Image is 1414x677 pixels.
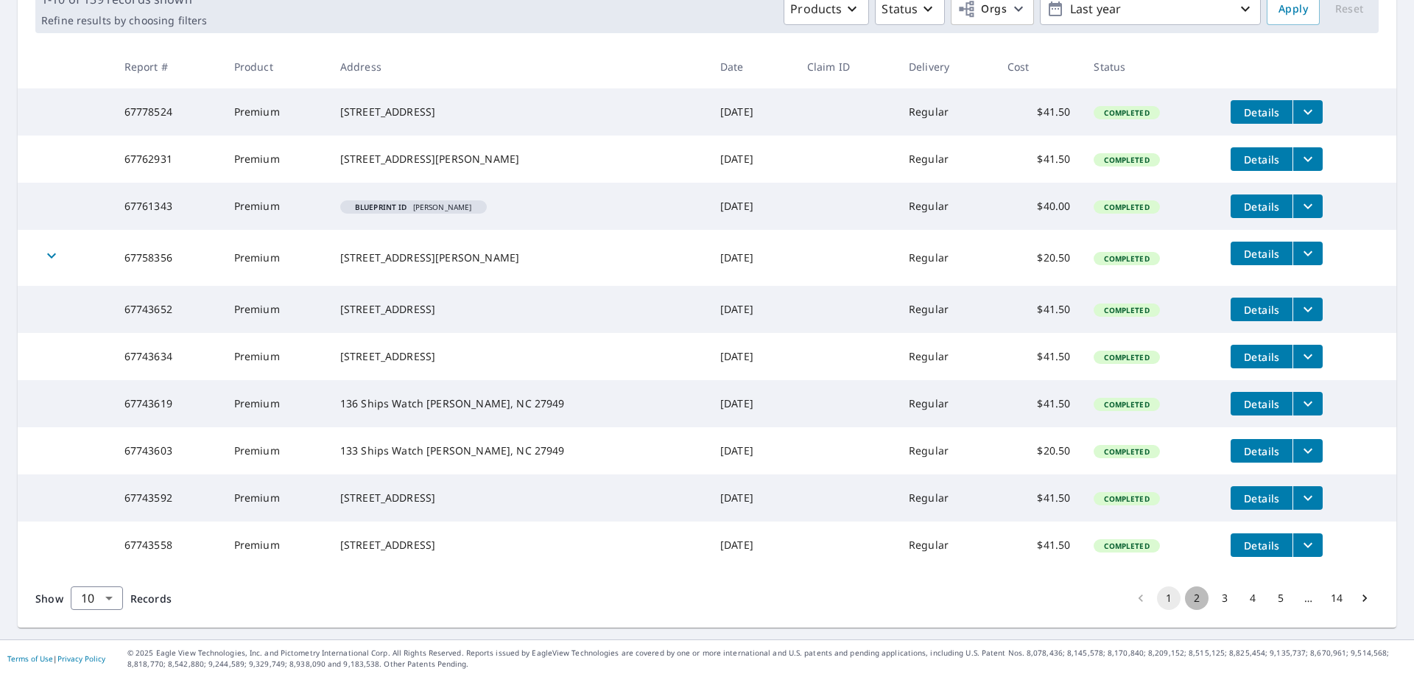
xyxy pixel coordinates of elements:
[41,14,207,27] p: Refine results by choosing filters
[1231,298,1292,321] button: detailsBtn-67743652
[346,203,481,211] span: [PERSON_NAME]
[1325,586,1348,610] button: Go to page 14
[1269,586,1292,610] button: Go to page 5
[1239,350,1284,364] span: Details
[222,474,328,522] td: Premium
[708,183,795,230] td: [DATE]
[708,474,795,522] td: [DATE]
[1095,305,1158,315] span: Completed
[1095,202,1158,212] span: Completed
[222,286,328,333] td: Premium
[708,45,795,88] th: Date
[113,286,222,333] td: 67743652
[1231,100,1292,124] button: detailsBtn-67778524
[708,286,795,333] td: [DATE]
[897,230,996,286] td: Regular
[1095,399,1158,410] span: Completed
[1239,200,1284,214] span: Details
[1095,155,1158,165] span: Completed
[1231,392,1292,415] button: detailsBtn-67743619
[340,491,697,505] div: [STREET_ADDRESS]
[71,586,123,610] div: Show 10 records
[222,136,328,183] td: Premium
[996,380,1083,427] td: $41.50
[57,653,105,664] a: Privacy Policy
[996,183,1083,230] td: $40.00
[1095,253,1158,264] span: Completed
[1292,345,1323,368] button: filesDropdownBtn-67743634
[996,136,1083,183] td: $41.50
[1239,539,1284,553] span: Details
[222,183,328,230] td: Premium
[897,380,996,427] td: Regular
[996,45,1083,88] th: Cost
[1239,105,1284,119] span: Details
[1353,586,1376,610] button: Go to next page
[1185,586,1209,610] button: Go to page 2
[897,45,996,88] th: Delivery
[1292,533,1323,557] button: filesDropdownBtn-67743558
[340,152,697,166] div: [STREET_ADDRESS][PERSON_NAME]
[340,302,697,317] div: [STREET_ADDRESS]
[1292,392,1323,415] button: filesDropdownBtn-67743619
[1292,439,1323,463] button: filesDropdownBtn-67743603
[1297,591,1320,606] div: …
[708,333,795,380] td: [DATE]
[996,333,1083,380] td: $41.50
[340,349,697,364] div: [STREET_ADDRESS]
[7,653,53,664] a: Terms of Use
[1292,100,1323,124] button: filesDropdownBtn-67778524
[1157,586,1181,610] button: page 1
[340,105,697,119] div: [STREET_ADDRESS]
[1292,147,1323,171] button: filesDropdownBtn-67762931
[340,250,697,265] div: [STREET_ADDRESS][PERSON_NAME]
[1239,303,1284,317] span: Details
[340,538,697,553] div: [STREET_ADDRESS]
[708,230,795,286] td: [DATE]
[897,522,996,569] td: Regular
[113,183,222,230] td: 67761343
[127,648,1407,670] p: © 2025 Eagle View Technologies, Inc. and Pictometry International Corp. All Rights Reserved. Repo...
[897,286,996,333] td: Regular
[340,396,697,411] div: 136 Ships Watch [PERSON_NAME], NC 27949
[113,474,222,522] td: 67743592
[897,183,996,230] td: Regular
[1239,247,1284,261] span: Details
[113,333,222,380] td: 67743634
[1241,586,1264,610] button: Go to page 4
[222,427,328,474] td: Premium
[708,522,795,569] td: [DATE]
[897,136,996,183] td: Regular
[222,88,328,136] td: Premium
[1239,444,1284,458] span: Details
[897,333,996,380] td: Regular
[113,380,222,427] td: 67743619
[222,45,328,88] th: Product
[113,427,222,474] td: 67743603
[222,380,328,427] td: Premium
[996,230,1083,286] td: $20.50
[1239,397,1284,411] span: Details
[113,136,222,183] td: 67762931
[897,427,996,474] td: Regular
[897,88,996,136] td: Regular
[996,88,1083,136] td: $41.50
[996,474,1083,522] td: $41.50
[1231,345,1292,368] button: detailsBtn-67743634
[1231,194,1292,218] button: detailsBtn-67761343
[795,45,897,88] th: Claim ID
[996,427,1083,474] td: $20.50
[1292,194,1323,218] button: filesDropdownBtn-67761343
[1292,242,1323,265] button: filesDropdownBtn-67758356
[1095,108,1158,118] span: Completed
[340,443,697,458] div: 133 Ships Watch [PERSON_NAME], NC 27949
[996,522,1083,569] td: $41.50
[1231,486,1292,510] button: detailsBtn-67743592
[708,380,795,427] td: [DATE]
[113,230,222,286] td: 67758356
[1292,486,1323,510] button: filesDropdownBtn-67743592
[35,592,63,606] span: Show
[897,474,996,522] td: Regular
[1095,352,1158,362] span: Completed
[1239,152,1284,166] span: Details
